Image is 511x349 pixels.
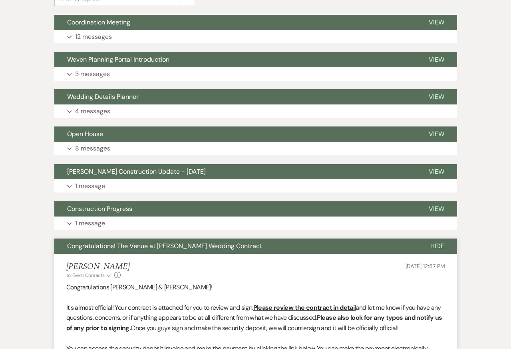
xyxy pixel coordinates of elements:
[54,89,416,104] button: Wedding Details Planner
[54,142,457,155] button: 8 messages
[75,218,105,229] p: 1 message
[416,164,457,179] button: View
[429,130,444,138] span: View
[67,55,169,64] span: Weven Planning Portal Introduction
[54,67,457,81] button: 3 messages
[416,15,457,30] button: View
[429,55,444,64] span: View
[429,18,444,26] span: View
[416,89,457,104] button: View
[75,32,112,42] p: 12 messages
[406,263,445,270] span: [DATE] 12:57 PM
[253,303,356,312] u: Please review the contract in detail
[66,272,105,279] span: to: Event Contacts
[54,30,457,44] button: 12 messages
[416,52,457,67] button: View
[54,126,416,142] button: Open House
[66,303,253,312] span: It's almost official! Your contract is attached for you to review and sign.
[429,92,444,101] span: View
[430,242,444,250] span: Hide
[75,181,105,191] p: 1 message
[66,272,112,279] button: to: Event Contacts
[67,205,132,213] span: Construction Progress
[54,239,418,254] button: Congratulations! The Venue at [PERSON_NAME] Wedding Contract
[67,167,206,176] span: [PERSON_NAME] Construction Update - [DATE]
[418,239,457,254] button: Hide
[429,205,444,213] span: View
[75,106,110,116] p: 4 messages
[429,167,444,176] span: View
[75,69,110,79] p: 3 messages
[67,18,130,26] span: Coordination Meeting
[54,201,416,217] button: Construction Progress
[54,52,416,67] button: Weven Planning Portal Introduction
[67,130,103,138] span: Open House
[54,104,457,118] button: 4 messages
[54,15,416,30] button: Coordination Meeting
[54,179,457,193] button: 1 message
[54,217,457,230] button: 1 message
[54,164,416,179] button: [PERSON_NAME] Construction Update - [DATE]
[416,126,457,142] button: View
[75,143,110,154] p: 8 messages
[416,201,457,217] button: View
[66,283,213,291] span: Congratulations [PERSON_NAME] & [PERSON_NAME]!
[131,324,398,332] span: Once you guys sign and make the security deposit, we will countersign and it will be officially o...
[66,303,441,322] span: and let me know if you have any questions, concerns, or if anything appears to be at all differen...
[67,242,262,250] span: Congratulations! The Venue at [PERSON_NAME] Wedding Contract
[66,262,130,272] h5: [PERSON_NAME]
[67,92,139,101] span: Wedding Details Planner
